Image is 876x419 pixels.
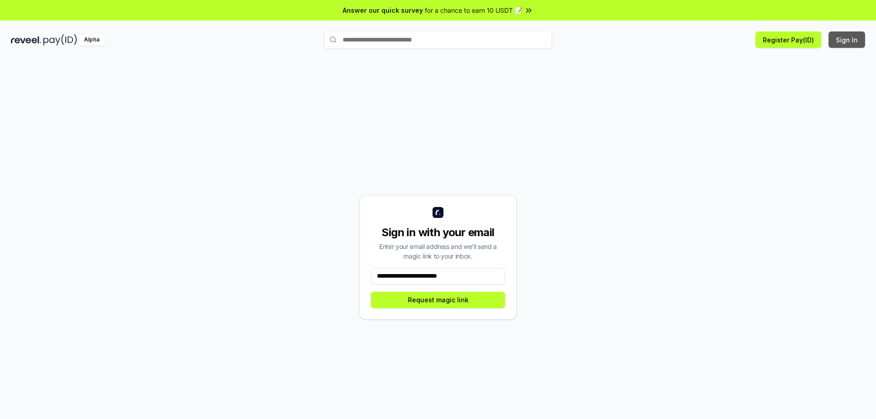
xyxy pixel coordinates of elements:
button: Request magic link [371,292,505,308]
img: logo_small [433,207,443,218]
span: Answer our quick survey [343,5,423,15]
div: Alpha [79,34,104,46]
span: for a chance to earn 10 USDT 📝 [425,5,522,15]
img: pay_id [43,34,77,46]
div: Enter your email address and we’ll send a magic link to your inbox. [371,242,505,261]
button: Sign In [829,31,865,48]
img: reveel_dark [11,34,42,46]
div: Sign in with your email [371,225,505,240]
button: Register Pay(ID) [756,31,821,48]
